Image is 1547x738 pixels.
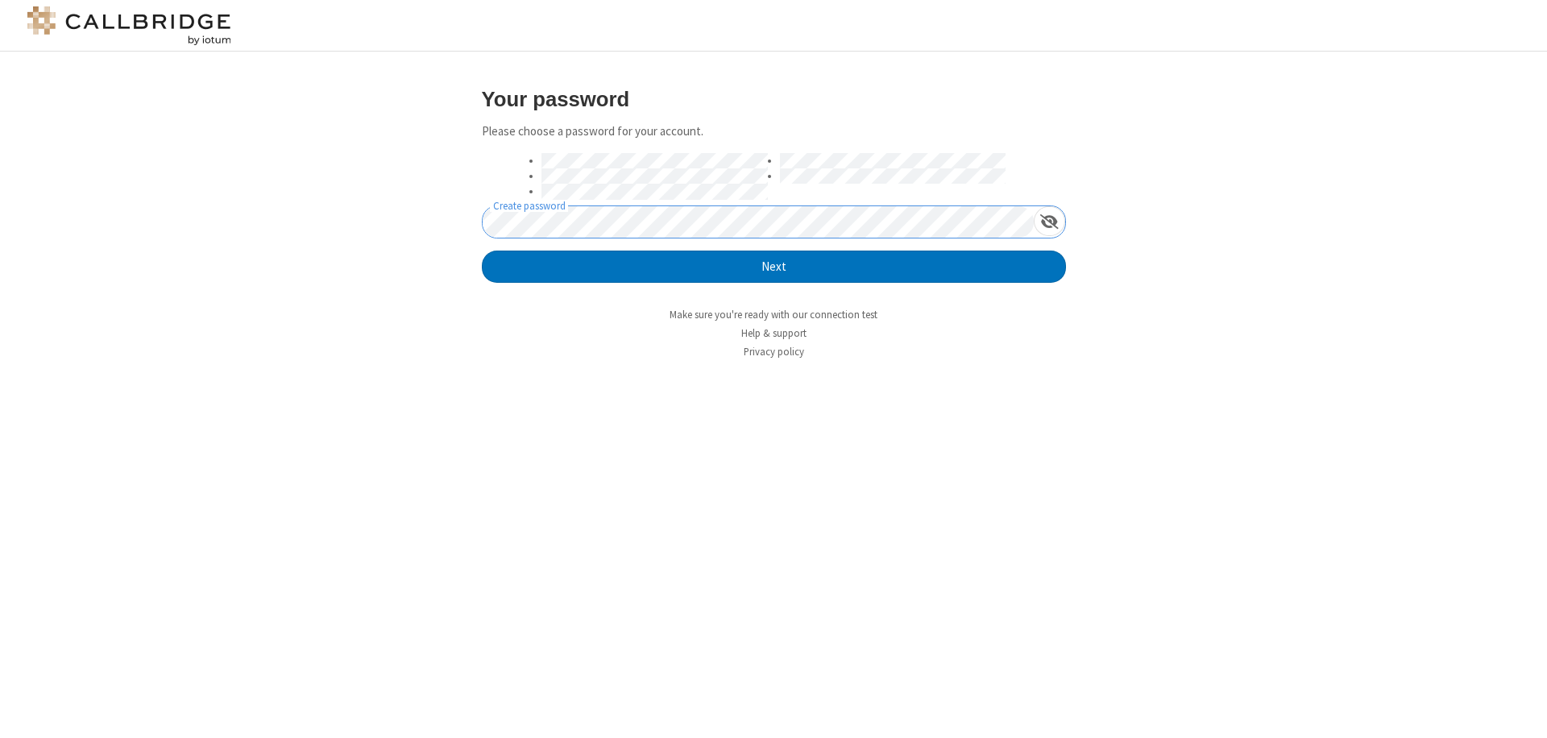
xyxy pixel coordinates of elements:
p: Please choose a password for your account. [482,122,1066,141]
a: Privacy policy [744,345,804,359]
div: Show password [1034,206,1065,236]
img: logo@2x.png [24,6,234,45]
a: Make sure you're ready with our connection test [670,308,877,321]
a: Help & support [741,326,807,340]
button: Next [482,251,1066,283]
h3: Your password [482,88,1066,110]
input: Create password [483,206,1034,238]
